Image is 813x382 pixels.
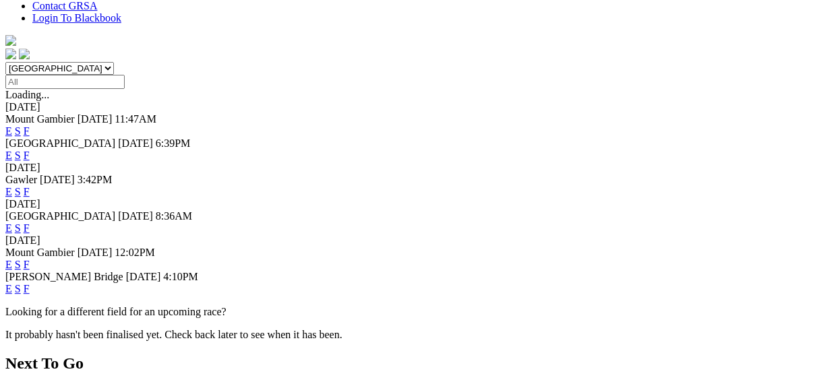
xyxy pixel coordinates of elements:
[78,174,113,185] span: 3:42PM
[78,247,113,258] span: [DATE]
[15,125,21,137] a: S
[115,113,156,125] span: 11:47AM
[24,222,30,234] a: F
[15,283,21,294] a: S
[5,283,12,294] a: E
[5,234,808,247] div: [DATE]
[15,186,21,197] a: S
[118,137,153,149] span: [DATE]
[5,174,37,185] span: Gawler
[5,35,16,46] img: logo-grsa-white.png
[5,247,75,258] span: Mount Gambier
[5,354,808,373] h2: Next To Go
[15,259,21,270] a: S
[24,259,30,270] a: F
[5,210,115,222] span: [GEOGRAPHIC_DATA]
[156,210,192,222] span: 8:36AM
[32,12,121,24] a: Login To Blackbook
[5,150,12,161] a: E
[5,49,16,59] img: facebook.svg
[163,271,198,282] span: 4:10PM
[126,271,161,282] span: [DATE]
[24,150,30,161] a: F
[5,198,808,210] div: [DATE]
[115,247,155,258] span: 12:02PM
[5,306,808,318] p: Looking for a different field for an upcoming race?
[5,125,12,137] a: E
[78,113,113,125] span: [DATE]
[5,101,808,113] div: [DATE]
[5,259,12,270] a: E
[5,186,12,197] a: E
[156,137,191,149] span: 6:39PM
[24,283,30,294] a: F
[5,329,342,340] partial: It probably hasn't been finalised yet. Check back later to see when it has been.
[24,186,30,197] a: F
[15,150,21,161] a: S
[5,162,808,174] div: [DATE]
[40,174,75,185] span: [DATE]
[118,210,153,222] span: [DATE]
[5,271,123,282] span: [PERSON_NAME] Bridge
[5,222,12,234] a: E
[15,222,21,234] a: S
[5,137,115,149] span: [GEOGRAPHIC_DATA]
[24,125,30,137] a: F
[19,49,30,59] img: twitter.svg
[5,89,49,100] span: Loading...
[5,113,75,125] span: Mount Gambier
[5,75,125,89] input: Select date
